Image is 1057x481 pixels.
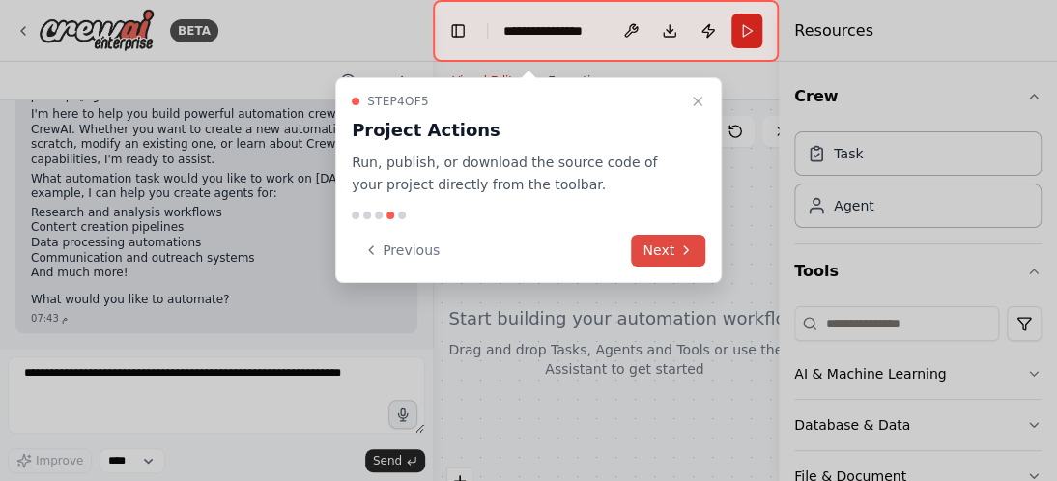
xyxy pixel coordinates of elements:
button: Next [631,235,705,267]
h3: Project Actions [352,117,682,144]
p: Run, publish, or download the source code of your project directly from the toolbar. [352,152,682,196]
span: Step 4 of 5 [367,94,429,109]
button: Previous [352,235,451,267]
button: Hide left sidebar [444,17,471,44]
button: Close walkthrough [686,90,709,113]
